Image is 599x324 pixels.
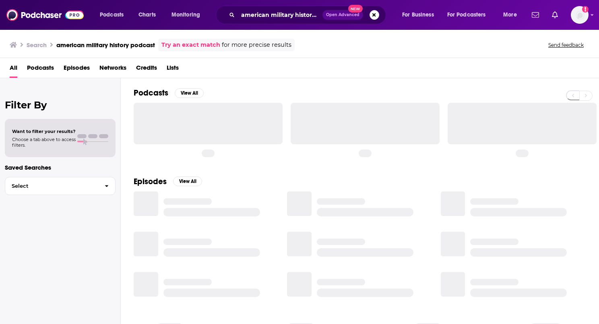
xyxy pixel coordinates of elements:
[133,8,161,21] a: Charts
[138,9,156,21] span: Charts
[56,41,155,49] h3: american military history podcast
[175,88,204,98] button: View All
[99,61,126,78] a: Networks
[442,8,498,21] button: open menu
[64,61,90,78] a: Episodes
[5,99,116,111] h2: Filter By
[5,177,116,195] button: Select
[397,8,444,21] button: open menu
[529,8,542,22] a: Show notifications dropdown
[134,177,202,187] a: EpisodesView All
[5,183,98,189] span: Select
[6,7,84,23] img: Podchaser - Follow, Share and Rate Podcasts
[5,164,116,171] p: Saved Searches
[222,40,291,50] span: for more precise results
[167,61,179,78] a: Lists
[12,137,76,148] span: Choose a tab above to access filters.
[136,61,157,78] a: Credits
[134,88,168,98] h2: Podcasts
[498,8,527,21] button: open menu
[546,42,586,48] button: Send feedback
[12,129,76,134] span: Want to filter your results?
[171,9,200,21] span: Monitoring
[27,61,54,78] a: Podcasts
[100,9,124,21] span: Podcasts
[582,6,589,12] svg: Add a profile image
[27,41,47,49] h3: Search
[173,177,202,186] button: View All
[322,10,363,20] button: Open AdvancedNew
[134,177,167,187] h2: Episodes
[402,9,434,21] span: For Business
[94,8,134,21] button: open menu
[571,6,589,24] span: Logged in as KSteele
[223,6,394,24] div: Search podcasts, credits, & more...
[134,88,204,98] a: PodcastsView All
[571,6,589,24] img: User Profile
[166,8,211,21] button: open menu
[161,40,220,50] a: Try an exact match
[503,9,517,21] span: More
[447,9,486,21] span: For Podcasters
[10,61,17,78] a: All
[238,8,322,21] input: Search podcasts, credits, & more...
[549,8,561,22] a: Show notifications dropdown
[326,13,359,17] span: Open Advanced
[571,6,589,24] button: Show profile menu
[348,5,363,12] span: New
